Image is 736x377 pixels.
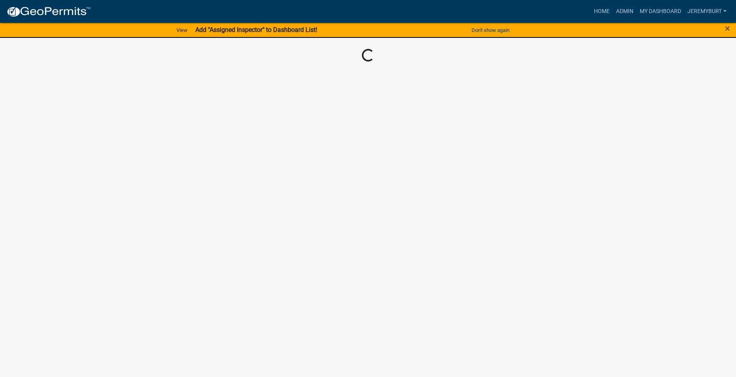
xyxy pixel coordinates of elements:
[613,4,637,19] a: Admin
[725,24,730,33] button: Close
[591,4,613,19] a: Home
[468,24,513,37] button: Don't show again
[684,4,730,19] a: JeremyBurt
[195,26,317,34] strong: Add "Assigned Inspector" to Dashboard List!
[173,24,191,37] a: View
[725,23,730,34] span: ×
[637,4,684,19] a: My Dashboard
